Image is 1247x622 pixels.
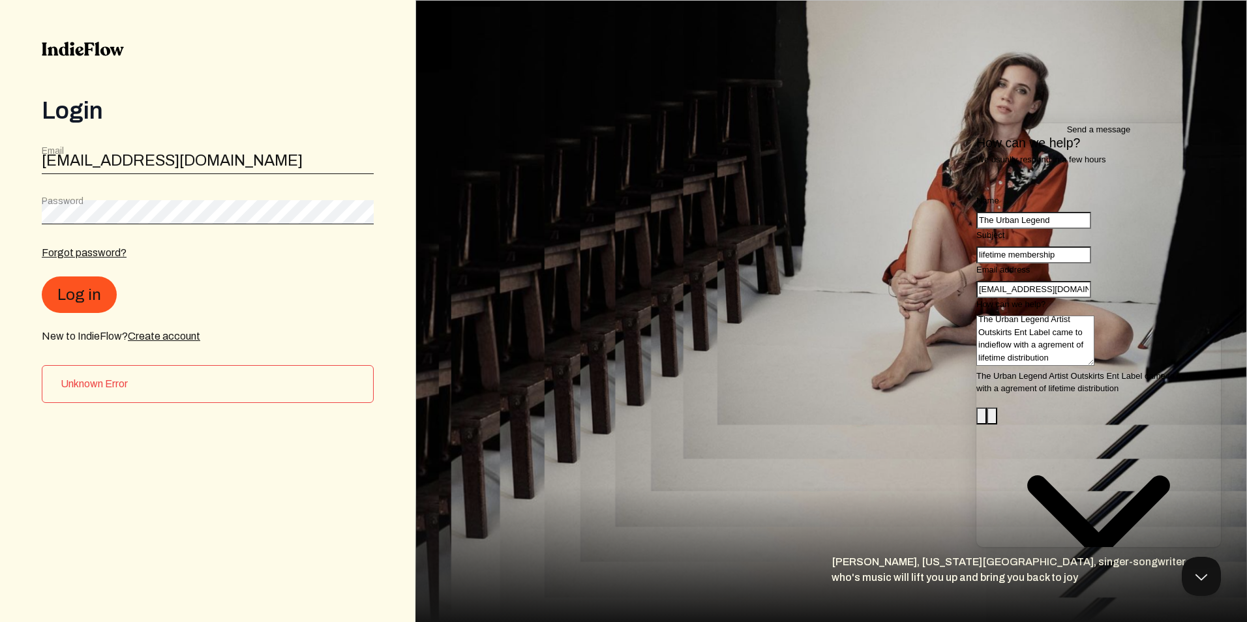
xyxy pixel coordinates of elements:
div: Login [42,98,374,124]
iframe: Help Scout Beacon - Close [1182,557,1221,596]
iframe: Help Scout Beacon - Live Chat, Contact Form, and Knowledge Base [976,123,1221,547]
a: Forgot password? [42,247,127,258]
img: indieflow-logo-black.svg [42,42,124,56]
div: New to IndieFlow? [42,329,374,344]
div: [PERSON_NAME], [US_STATE][GEOGRAPHIC_DATA], singer-songwriter, who's music will lift you up and b... [832,554,1247,622]
label: Email [42,145,64,158]
button: Log in [42,276,117,313]
h3: Unknown Error [61,376,363,392]
label: Password [42,195,83,208]
a: Create account [128,331,200,342]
